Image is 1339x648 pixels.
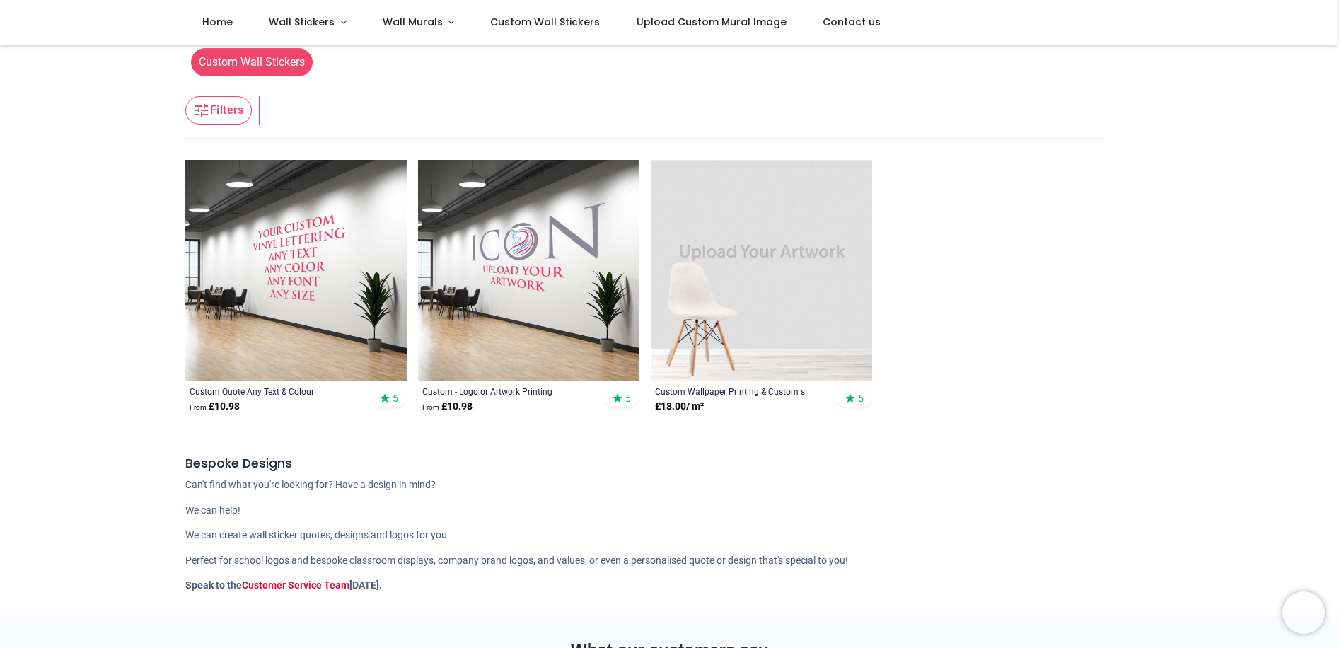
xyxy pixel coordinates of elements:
span: Home [202,15,233,29]
a: Custom - Logo or Artwork Printing [422,386,593,397]
img: Custom Wallpaper Printing & Custom Wall Murals [651,160,872,381]
span: Wall Stickers [269,15,335,29]
strong: Speak to the [DATE]. [185,579,382,591]
p: Perfect for school logos and bespoke classroom displays, company brand logos, and values, or even... [185,554,1154,568]
span: Wall Murals [383,15,443,29]
img: Custom Wall Sticker - Logo or Artwork Printing - Upload your design [418,160,639,381]
span: 5 [625,392,631,405]
p: Can't find what you're looking for? Have a design in mind? [185,478,1154,492]
strong: £ 10.98 [190,400,240,414]
a: Custom Quote Any Text & Colour [190,386,360,397]
span: Custom Wall Stickers [191,48,313,76]
p: We can create wall sticker quotes, designs and logos for you. [185,528,1154,543]
span: Custom Wall Stickers [490,15,600,29]
h5: Bespoke Designs [185,455,1154,473]
span: Upload Custom Mural Image [637,15,787,29]
button: Filters [185,96,252,125]
a: Custom Wallpaper Printing & Custom s [655,386,825,397]
strong: £ 10.98 [422,400,473,414]
img: Custom Wall Sticker Quote Any Text & Colour - Vinyl Lettering [185,160,407,381]
span: Contact us [823,15,881,29]
a: Customer Service Team [242,579,349,591]
span: From [190,403,207,411]
span: From [422,403,439,411]
span: 5 [858,392,864,405]
iframe: Brevo live chat [1282,591,1325,634]
p: We can help! [185,504,1154,518]
span: 5 [393,392,398,405]
strong: £ 18.00 / m² [655,400,704,414]
button: Custom Wall Stickers [185,48,313,76]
